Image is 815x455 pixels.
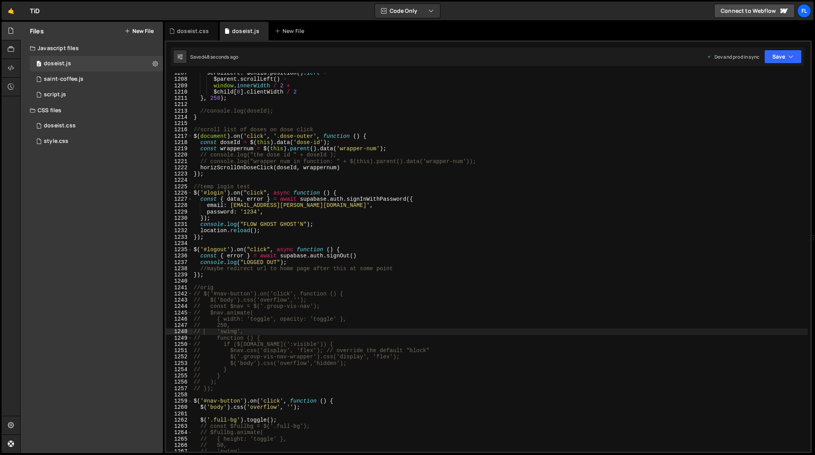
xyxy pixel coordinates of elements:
span: 0 [36,61,41,68]
div: 1257 [166,386,192,392]
div: 48 seconds ago [204,54,238,60]
div: 1227 [166,196,192,202]
div: 1218 [166,139,192,146]
div: 1236 [166,253,192,259]
div: 1222 [166,165,192,171]
div: 1245 [166,310,192,316]
div: 1259 [166,398,192,404]
div: CSS files [21,102,163,118]
div: 4604/42100.css [30,118,163,134]
button: Code Only [375,4,440,18]
div: 1211 [166,95,192,101]
div: 1247 [166,322,192,328]
div: 1256 [166,379,192,385]
div: 1229 [166,209,192,215]
div: 1210 [166,89,192,95]
div: 1231 [166,221,192,227]
div: 1260 [166,404,192,410]
div: 1234 [166,240,192,247]
div: 1217 [166,133,192,139]
div: 1228 [166,202,192,208]
div: 1207 [166,70,192,76]
div: script.js [44,91,66,98]
a: Fl [797,4,811,18]
div: 1264 [166,429,192,436]
div: New File [275,27,307,35]
div: style.css [44,138,68,145]
div: Javascript files [21,40,163,56]
div: 1221 [166,158,192,165]
div: 1219 [166,146,192,152]
div: 1266 [166,442,192,448]
div: 1250 [166,341,192,347]
div: 1238 [166,266,192,272]
div: 1254 [166,366,192,373]
div: 1253 [166,360,192,366]
button: Save [764,50,802,64]
div: 4604/24567.js [30,87,163,102]
div: doseist.js [44,60,71,67]
div: 1262 [166,417,192,423]
div: 1212 [166,101,192,108]
div: 1230 [166,215,192,221]
div: doseist.css [177,27,209,35]
div: 1237 [166,259,192,266]
div: 1214 [166,114,192,120]
div: Saved [190,54,238,60]
div: 1225 [166,184,192,190]
div: 1240 [166,278,192,284]
div: 1243 [166,297,192,303]
div: 1232 [166,227,192,234]
div: 1239 [166,272,192,278]
div: 1235 [166,247,192,253]
div: doseist.css [44,122,76,129]
div: 1258 [166,392,192,398]
div: 1263 [166,423,192,429]
a: Connect to Webflow [714,4,795,18]
div: 1244 [166,303,192,309]
div: 1208 [166,76,192,82]
div: 1255 [166,373,192,379]
div: 1213 [166,108,192,114]
button: New File [125,28,154,34]
div: 4604/37981.js [30,56,163,71]
div: 1248 [166,328,192,335]
div: 4604/25434.css [30,134,163,149]
div: 1246 [166,316,192,322]
div: 1265 [166,436,192,442]
div: 1261 [166,411,192,417]
div: 1242 [166,291,192,297]
div: 1267 [166,448,192,455]
div: saint-coffee.js [44,76,83,83]
div: 1252 [166,354,192,360]
div: 1233 [166,234,192,240]
div: TiD [30,6,40,16]
a: 🤙 [2,2,21,20]
div: 1216 [166,127,192,133]
div: Dev and prod in sync [707,54,760,60]
div: 1241 [166,285,192,291]
h2: Files [30,27,44,35]
div: 4604/27020.js [30,71,163,87]
div: doseist.js [232,27,259,35]
div: 1249 [166,335,192,341]
div: 1215 [166,120,192,127]
div: 1223 [166,171,192,177]
div: 1209 [166,83,192,89]
div: 1226 [166,190,192,196]
div: 1224 [166,177,192,183]
div: 1220 [166,152,192,158]
div: 1251 [166,347,192,354]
